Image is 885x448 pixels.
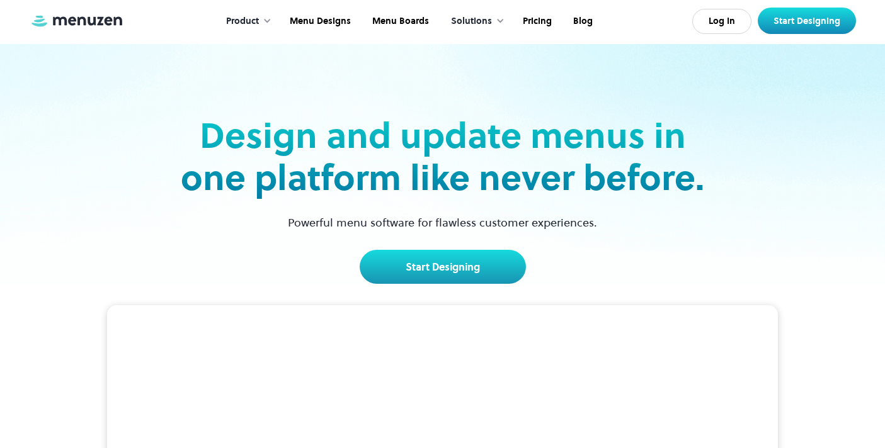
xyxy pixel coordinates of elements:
div: Solutions [438,2,511,41]
a: Blog [561,2,602,41]
div: Product [214,2,278,41]
a: Menu Boards [360,2,438,41]
a: Pricing [511,2,561,41]
h2: Design and update menus in one platform like never before. [177,115,709,199]
a: Menu Designs [278,2,360,41]
div: Product [226,14,259,28]
a: Start Designing [758,8,856,34]
a: Start Designing [360,250,526,284]
div: Solutions [451,14,492,28]
a: Log In [692,9,751,34]
p: Powerful menu software for flawless customer experiences. [272,214,613,231]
